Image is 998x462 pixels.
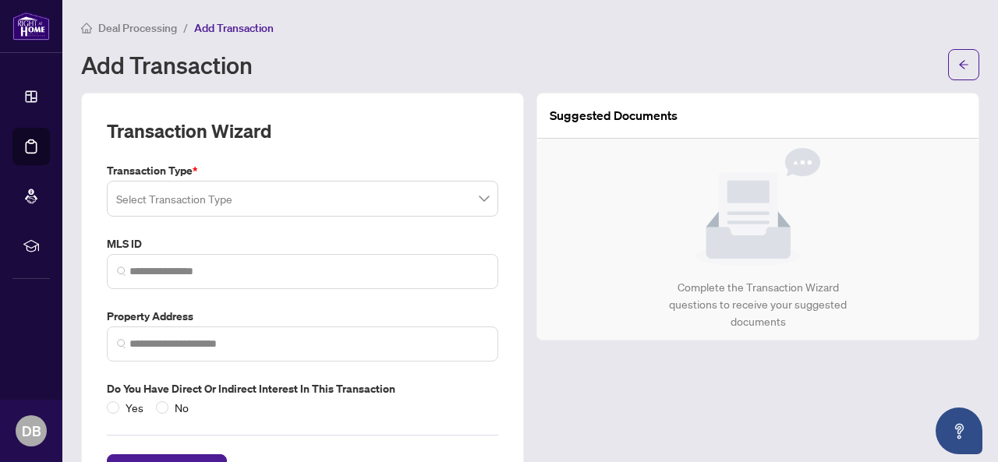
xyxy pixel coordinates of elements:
span: No [168,399,195,416]
label: MLS ID [107,235,498,252]
div: Complete the Transaction Wizard questions to receive your suggested documents [653,279,864,330]
span: Yes [119,399,150,416]
button: Open asap [936,407,982,454]
span: arrow-left [958,59,969,70]
h1: Add Transaction [81,52,253,77]
img: logo [12,12,50,41]
img: Null State Icon [695,148,820,266]
article: Suggested Documents [550,106,678,125]
li: / [183,19,188,37]
label: Transaction Type [107,162,498,179]
img: search_icon [117,339,126,348]
h2: Transaction Wizard [107,118,271,143]
span: home [81,23,92,34]
label: Do you have direct or indirect interest in this transaction [107,380,498,397]
label: Property Address [107,308,498,325]
span: Add Transaction [194,21,274,35]
span: DB [22,420,41,442]
span: Deal Processing [98,21,177,35]
img: search_icon [117,266,126,276]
